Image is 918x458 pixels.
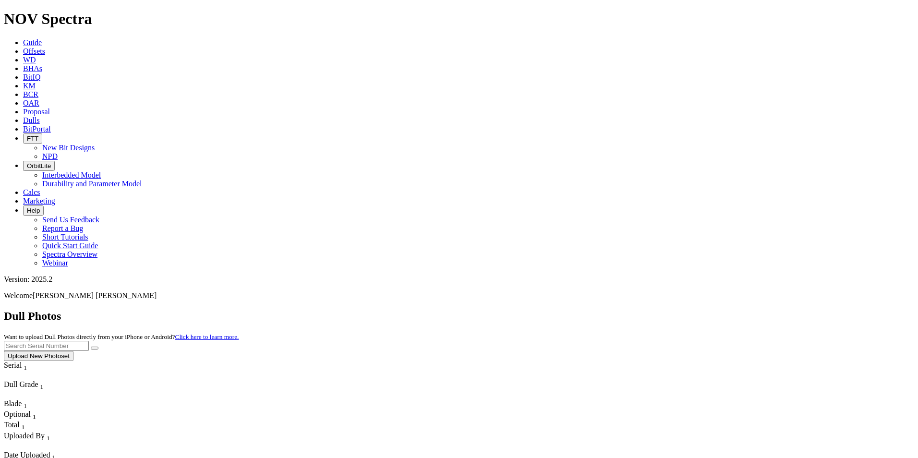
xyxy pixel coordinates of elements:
span: Sort None [24,361,27,369]
div: Column Menu [4,372,45,380]
input: Search Serial Number [4,341,89,351]
span: [PERSON_NAME] [PERSON_NAME] [33,291,157,300]
span: Help [27,207,40,214]
div: Sort None [4,421,37,431]
a: BitIQ [23,73,40,81]
div: Sort None [4,361,45,380]
a: WD [23,56,36,64]
h2: Dull Photos [4,310,914,323]
a: BCR [23,90,38,98]
a: Webinar [42,259,68,267]
h1: NOV Spectra [4,10,914,28]
div: Sort None [4,432,94,451]
span: OrbitLite [27,162,51,169]
a: NPD [42,152,58,160]
span: Blade [4,399,22,408]
a: Proposal [23,108,50,116]
span: Sort None [24,399,27,408]
div: Optional Sort None [4,410,37,421]
a: BitPortal [23,125,51,133]
a: Guide [23,38,42,47]
span: Sort None [22,421,25,429]
a: Short Tutorials [42,233,88,241]
a: Durability and Parameter Model [42,180,142,188]
div: Sort None [4,399,37,410]
a: Dulls [23,116,40,124]
sub: 1 [22,424,25,431]
a: Spectra Overview [42,250,97,258]
div: Dull Grade Sort None [4,380,71,391]
a: New Bit Designs [42,144,95,152]
sub: 1 [47,434,50,442]
a: Marketing [23,197,55,205]
p: Welcome [4,291,914,300]
sub: 1 [24,364,27,371]
button: FTT [23,133,42,144]
a: BHAs [23,64,42,72]
a: Quick Start Guide [42,241,98,250]
a: KM [23,82,36,90]
button: Help [23,205,44,216]
a: Report a Bug [42,224,83,232]
a: Click here to learn more. [175,333,239,340]
span: Uploaded By [4,432,45,440]
div: Column Menu [4,442,94,451]
sub: 1 [24,402,27,410]
div: Sort None [4,410,37,421]
span: Sort None [47,432,50,440]
div: Blade Sort None [4,399,37,410]
button: Upload New Photoset [4,351,73,361]
span: Optional [4,410,31,418]
span: Sort None [40,380,44,388]
div: Serial Sort None [4,361,45,372]
div: Version: 2025.2 [4,275,914,284]
div: Total Sort None [4,421,37,431]
div: Sort None [4,380,71,399]
span: FTT [27,135,38,142]
div: Uploaded By Sort None [4,432,94,442]
button: OrbitLite [23,161,55,171]
sub: 1 [40,383,44,390]
a: Interbedded Model [42,171,101,179]
a: Offsets [23,47,45,55]
span: Sort None [33,410,36,418]
a: Calcs [23,188,40,196]
span: Total [4,421,20,429]
a: OAR [23,99,39,107]
sub: 1 [33,413,36,420]
div: Column Menu [4,391,71,399]
span: Dull Grade [4,380,38,388]
small: Want to upload Dull Photos directly from your iPhone or Android? [4,333,239,340]
a: Send Us Feedback [42,216,99,224]
span: Serial [4,361,22,369]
